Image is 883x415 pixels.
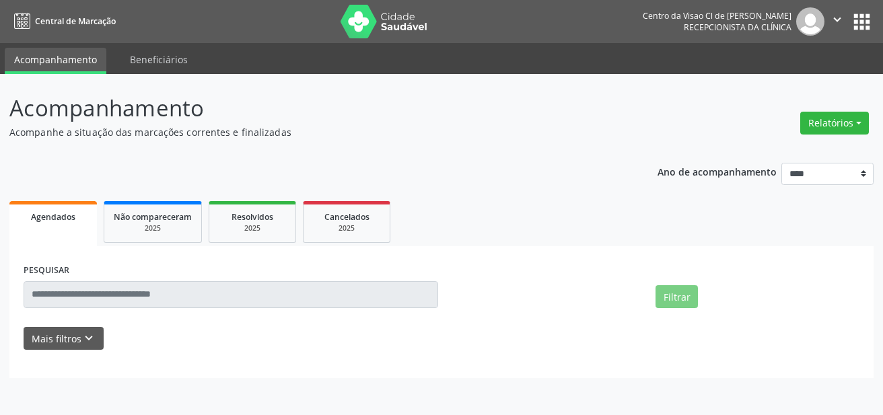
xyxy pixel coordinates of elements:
[81,331,96,346] i: keyboard_arrow_down
[800,112,869,135] button: Relatórios
[5,48,106,74] a: Acompanhamento
[656,285,698,308] button: Filtrar
[830,12,845,27] i: 
[796,7,824,36] img: img
[114,223,192,233] div: 2025
[120,48,197,71] a: Beneficiários
[219,223,286,233] div: 2025
[824,7,850,36] button: 
[114,211,192,223] span: Não compareceram
[684,22,791,33] span: Recepcionista da clínica
[9,91,614,125] p: Acompanhamento
[35,15,116,27] span: Central de Marcação
[9,125,614,139] p: Acompanhe a situação das marcações correntes e finalizadas
[643,10,791,22] div: Centro da Visao Cl de [PERSON_NAME]
[313,223,380,233] div: 2025
[850,10,874,34] button: apps
[658,163,777,180] p: Ano de acompanhamento
[31,211,75,223] span: Agendados
[324,211,369,223] span: Cancelados
[24,327,104,350] button: Mais filtroskeyboard_arrow_down
[24,260,69,281] label: PESQUISAR
[9,10,116,32] a: Central de Marcação
[232,211,273,223] span: Resolvidos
